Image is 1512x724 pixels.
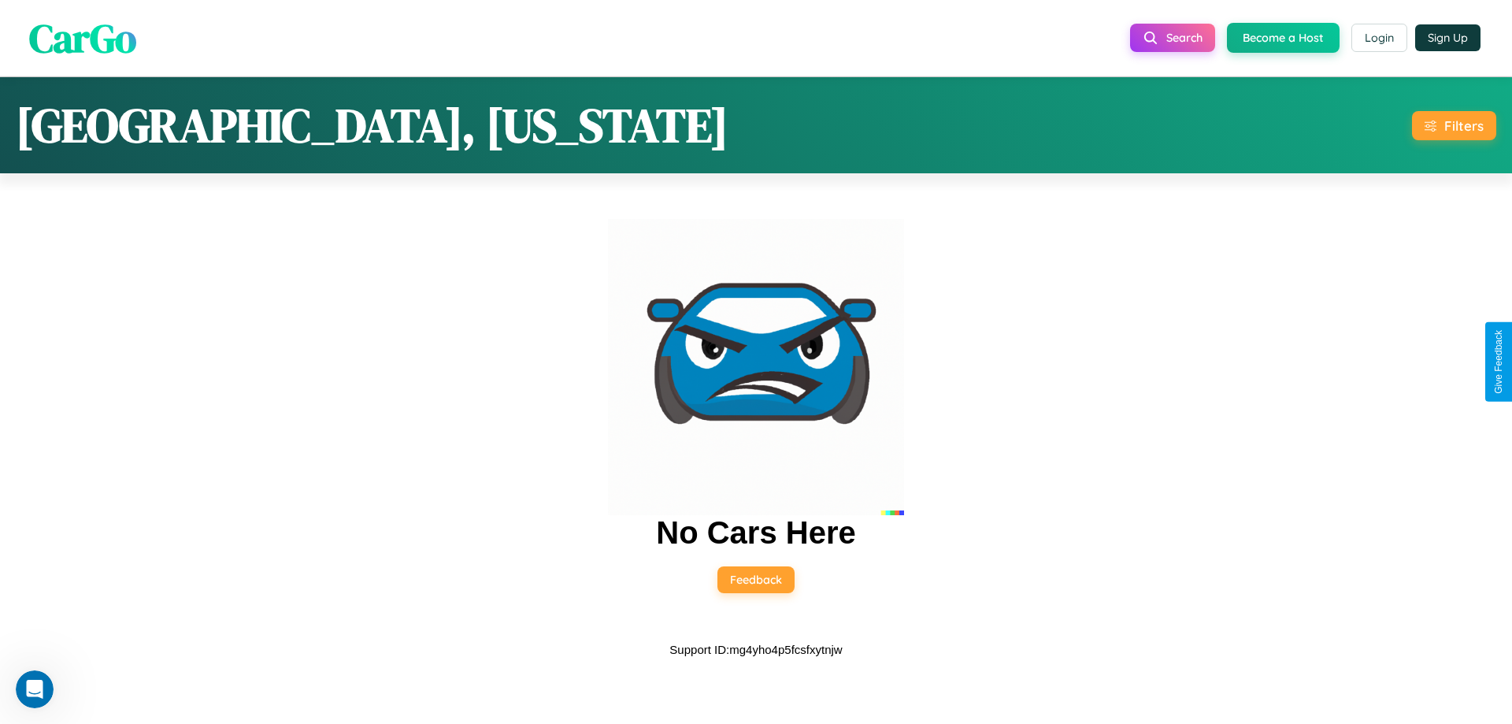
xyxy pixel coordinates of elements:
button: Search [1130,24,1215,52]
button: Become a Host [1227,23,1340,53]
span: CarGo [29,10,136,65]
button: Login [1351,24,1407,52]
img: car [608,219,904,515]
button: Filters [1412,111,1496,140]
div: Filters [1444,117,1484,134]
p: Support ID: mg4yho4p5fcsfxytnjw [669,639,842,660]
button: Feedback [717,566,795,593]
h2: No Cars Here [656,515,855,551]
h1: [GEOGRAPHIC_DATA], [US_STATE] [16,93,728,158]
div: Give Feedback [1493,330,1504,394]
button: Sign Up [1415,24,1480,51]
iframe: Intercom live chat [16,670,54,708]
span: Search [1166,31,1203,45]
